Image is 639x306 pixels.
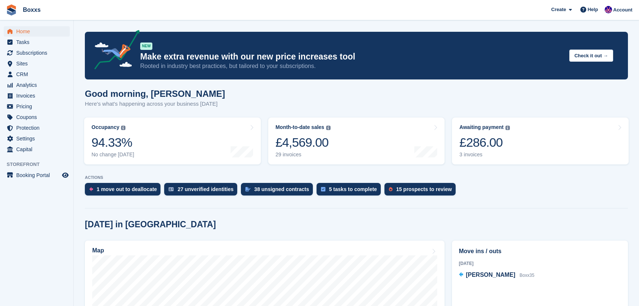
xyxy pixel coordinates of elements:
span: Tasks [16,37,61,47]
span: Coupons [16,112,61,122]
a: menu [4,91,70,101]
a: menu [4,69,70,79]
div: 15 prospects to review [396,186,452,192]
a: menu [4,170,70,180]
img: icon-info-grey-7440780725fd019a000dd9b08b2336e03edf1995a4989e88bcd33f0948082b44.svg [121,126,125,130]
span: Help [588,6,598,13]
span: Analytics [16,80,61,90]
a: menu [4,37,70,47]
a: 27 unverified identities [164,183,241,199]
a: Occupancy 94.33% No change [DATE] [84,118,261,164]
span: Pricing [16,101,61,112]
h2: Move ins / outs [459,247,621,256]
div: No change [DATE] [91,152,134,158]
span: Protection [16,123,61,133]
span: Boxx35 [519,273,534,278]
img: verify_identity-adf6edd0f0f0b5bbfe63781bf79b02c33cf7c696d77639b501bdc392416b5a36.svg [169,187,174,191]
span: Storefront [7,161,73,168]
a: 38 unsigned contracts [241,183,317,199]
div: 38 unsigned contracts [254,186,309,192]
p: Rooted in industry best practices, but tailored to your subscriptions. [140,62,563,70]
div: 94.33% [91,135,134,150]
span: Settings [16,133,61,144]
p: Make extra revenue with our new price increases tool [140,51,563,62]
a: menu [4,133,70,144]
span: Account [613,6,632,14]
div: 27 unverified identities [177,186,234,192]
a: menu [4,80,70,90]
span: Home [16,26,61,37]
a: menu [4,112,70,122]
a: menu [4,26,70,37]
a: 1 move out to deallocate [85,183,164,199]
img: price-adjustments-announcement-icon-8257ccfd72463d97f412b2fc003d46551f7dbcb40ab6d574587a9cd5c0d94... [88,30,140,72]
div: Month-to-date sales [276,124,324,130]
span: Subscriptions [16,48,61,58]
a: [PERSON_NAME] Boxx35 [459,271,535,280]
p: ACTIONS [85,175,628,180]
a: Awaiting payment £286.00 3 invoices [452,118,629,164]
span: [PERSON_NAME] [466,272,515,278]
div: 3 invoices [459,152,510,158]
a: menu [4,123,70,133]
a: menu [4,58,70,69]
span: Invoices [16,91,61,101]
span: Sites [16,58,61,69]
div: [DATE] [459,260,621,267]
img: move_outs_to_deallocate_icon-f764333ba52eb49d3ac5e1228854f67142a1ed5810a6f6cc68b1a99e826820c5.svg [89,187,93,191]
div: 5 tasks to complete [329,186,377,192]
img: prospect-51fa495bee0391a8d652442698ab0144808aea92771e9ea1ae160a38d050c398.svg [389,187,393,191]
img: Jamie Malcolm [605,6,612,13]
img: task-75834270c22a3079a89374b754ae025e5fb1db73e45f91037f5363f120a921f8.svg [321,187,325,191]
button: Check it out → [569,50,613,62]
div: £286.00 [459,135,510,150]
span: Create [551,6,566,13]
a: 15 prospects to review [384,183,459,199]
img: icon-info-grey-7440780725fd019a000dd9b08b2336e03edf1995a4989e88bcd33f0948082b44.svg [326,126,331,130]
img: stora-icon-8386f47178a22dfd0bd8f6a31ec36ba5ce8667c1dd55bd0f319d3a0aa187defe.svg [6,4,17,16]
div: 29 invoices [276,152,331,158]
a: Boxxs [20,4,44,16]
span: Capital [16,144,61,154]
div: £4,569.00 [276,135,331,150]
a: menu [4,144,70,154]
h2: Map [92,247,104,254]
p: Here's what's happening across your business [DATE] [85,100,225,108]
h1: Good morning, [PERSON_NAME] [85,89,225,99]
a: Preview store [61,171,70,180]
div: Awaiting payment [459,124,504,130]
div: NEW [140,42,152,50]
span: CRM [16,69,61,79]
div: Occupancy [91,124,119,130]
a: menu [4,48,70,58]
img: icon-info-grey-7440780725fd019a000dd9b08b2336e03edf1995a4989e88bcd33f0948082b44.svg [505,126,510,130]
span: Booking Portal [16,170,61,180]
h2: [DATE] in [GEOGRAPHIC_DATA] [85,220,216,229]
a: menu [4,101,70,112]
div: 1 move out to deallocate [97,186,157,192]
a: 5 tasks to complete [317,183,384,199]
img: contract_signature_icon-13c848040528278c33f63329250d36e43548de30e8caae1d1a13099fd9432cc5.svg [245,187,251,191]
a: Month-to-date sales £4,569.00 29 invoices [268,118,445,164]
